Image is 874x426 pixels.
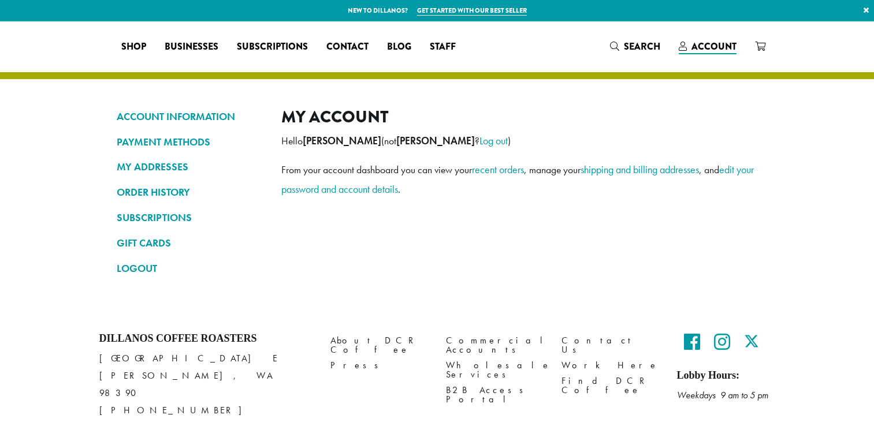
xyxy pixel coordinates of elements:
a: LOGOUT [117,259,264,278]
span: Search [624,40,660,53]
a: Press [330,358,429,373]
h2: My account [281,107,758,127]
a: SUBSCRIPTIONS [117,208,264,227]
a: GIFT CARDS [117,233,264,253]
a: Shop [112,38,155,56]
span: Shop [121,40,146,54]
nav: Account pages [117,107,264,287]
a: PAYMENT METHODS [117,132,264,152]
a: Commercial Accounts [446,332,544,357]
strong: [PERSON_NAME] [303,134,381,147]
a: Work Here [561,358,660,373]
a: Log out [479,134,508,147]
p: From your account dashboard you can view your , manage your , and . [281,160,758,199]
a: ACCOUNT INFORMATION [117,107,264,126]
span: Subscriptions [237,40,308,54]
strong: [PERSON_NAME] [396,134,475,147]
a: Wholesale Services [446,358,544,383]
span: Contact [326,40,369,54]
h5: Lobby Hours: [677,369,775,382]
a: Find DCR Coffee [561,373,660,398]
a: About DCR Coffee [330,332,429,357]
a: MY ADDRESSES [117,157,264,177]
span: Businesses [165,40,218,54]
em: Weekdays 9 am to 5 pm [677,389,768,401]
p: Hello (not ? ) [281,131,758,151]
a: Staff [421,38,465,56]
a: Search [601,37,670,56]
a: Contact Us [561,332,660,357]
a: ORDER HISTORY [117,182,264,202]
a: B2B Access Portal [446,383,544,408]
p: [GEOGRAPHIC_DATA] E [PERSON_NAME], WA 98390 [PHONE_NUMBER] [99,350,313,419]
span: Blog [387,40,411,54]
a: Get started with our best seller [417,6,527,16]
a: edit your password and account details [281,163,754,196]
a: shipping and billing addresses [581,163,699,176]
span: Staff [430,40,456,54]
span: Account [691,40,737,53]
a: recent orders [472,163,524,176]
h4: Dillanos Coffee Roasters [99,332,313,345]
